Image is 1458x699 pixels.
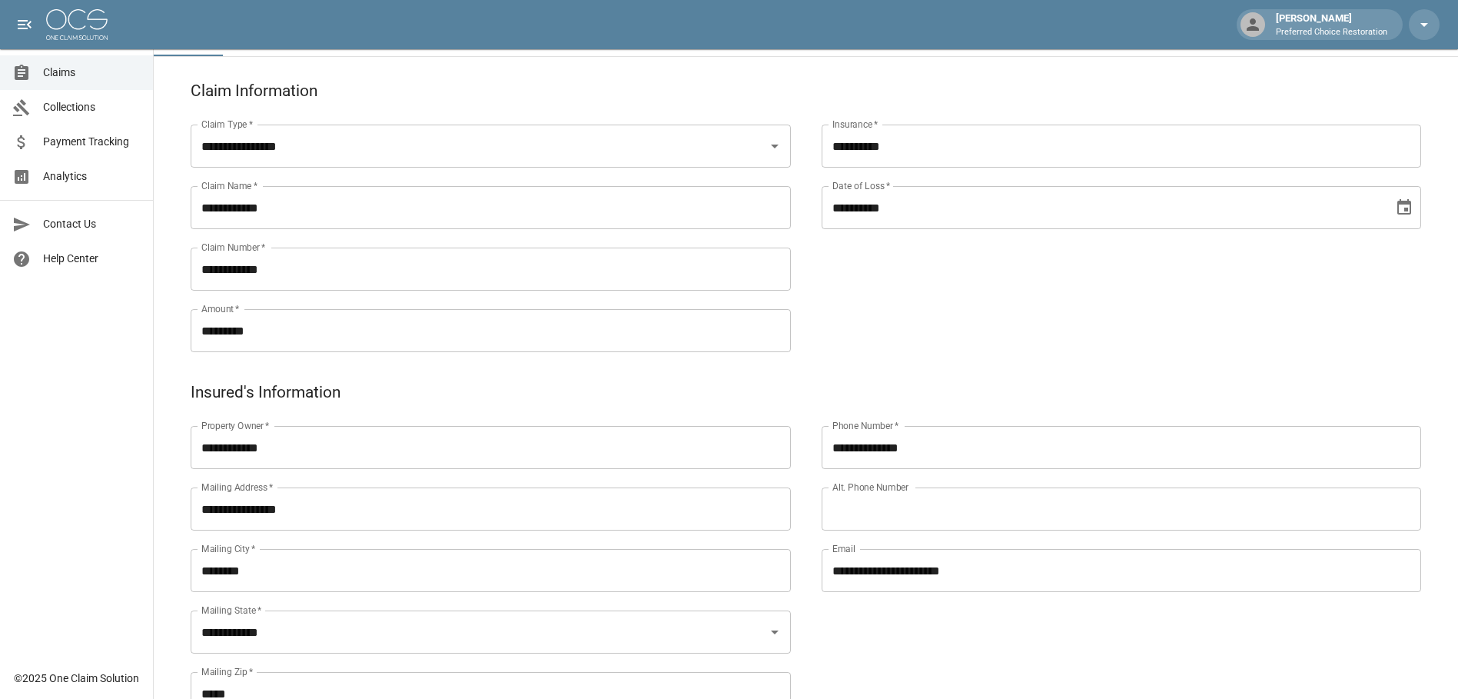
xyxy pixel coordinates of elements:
label: Property Owner [201,419,270,432]
span: Help Center [43,251,141,267]
label: Mailing Address [201,481,273,494]
label: Claim Type [201,118,253,131]
button: Open [764,621,785,643]
label: Mailing Zip [201,665,254,678]
label: Claim Name [201,179,257,192]
label: Phone Number [832,419,898,432]
span: Payment Tracking [43,134,141,150]
label: Alt. Phone Number [832,481,908,494]
button: open drawer [9,9,40,40]
span: Analytics [43,168,141,185]
button: Choose date [1389,192,1420,223]
img: ocs-logo-white-transparent.png [46,9,108,40]
label: Email [832,542,855,555]
label: Amount [201,302,240,315]
label: Date of Loss [832,179,890,192]
div: [PERSON_NAME] [1270,11,1393,38]
label: Mailing State [201,604,261,617]
p: Preferred Choice Restoration [1276,26,1387,39]
span: Contact Us [43,216,141,232]
span: Claims [43,65,141,81]
label: Claim Number [201,241,265,254]
button: Open [764,135,785,157]
label: Mailing City [201,542,256,555]
label: Insurance [832,118,878,131]
span: Collections [43,99,141,115]
div: © 2025 One Claim Solution [14,671,139,686]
